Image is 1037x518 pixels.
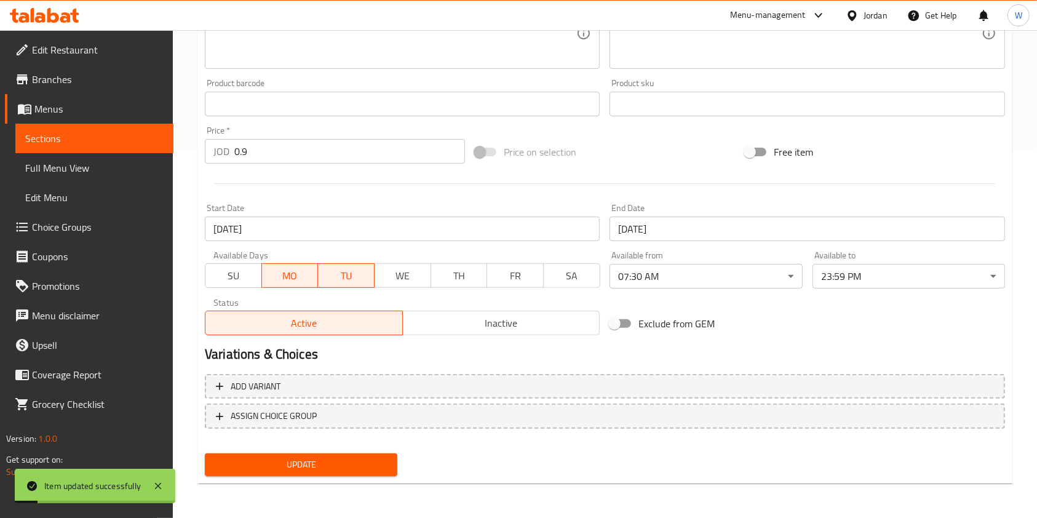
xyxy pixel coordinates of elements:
button: WE [374,263,431,288]
span: Sections [25,131,164,146]
button: Inactive [402,311,600,335]
span: Active [210,314,398,332]
button: Active [205,311,403,335]
a: Full Menu View [15,153,173,183]
button: Add variant [205,374,1005,399]
span: Add variant [231,379,280,394]
span: FR [492,267,539,285]
h2: Variations & Choices [205,345,1005,364]
a: Choice Groups [5,212,173,242]
a: Coverage Report [5,360,173,389]
a: Edit Restaurant [5,35,173,65]
span: Version: [6,431,36,447]
span: 1.0.0 [38,431,57,447]
span: Exclude from GEM [638,316,715,331]
button: TH [431,263,488,288]
span: SA [549,267,595,285]
span: TU [323,267,370,285]
a: Grocery Checklist [5,389,173,419]
button: SA [543,263,600,288]
input: Please enter price [234,139,465,164]
span: Inactive [408,314,595,332]
span: Choice Groups [32,220,164,234]
a: Menu disclaimer [5,301,173,330]
span: WE [379,267,426,285]
p: JOD [213,144,229,159]
span: Price on selection [504,145,576,159]
span: TH [436,267,483,285]
a: Menus [5,94,173,124]
span: Upsell [32,338,164,353]
span: Grocery Checklist [32,397,164,412]
a: Promotions [5,271,173,301]
span: Promotions [32,279,164,293]
span: Free item [774,145,813,159]
button: TU [318,263,375,288]
a: Support.OpsPlatform [6,464,84,480]
span: Edit Menu [25,190,164,205]
span: MO [267,267,314,285]
div: 07:30 AM [610,264,802,289]
button: SU [205,263,262,288]
span: ASSIGN CHOICE GROUP [231,408,317,424]
span: Menu disclaimer [32,308,164,323]
a: Coupons [5,242,173,271]
textarea: استمتع بمناقيش الزعتر الشهية واحصل على واحدة أخرى مجانًا! [618,4,981,63]
span: Branches [32,72,164,87]
span: W [1015,9,1022,22]
div: Item updated successfully [44,479,141,493]
button: MO [261,263,319,288]
span: Menus [34,102,164,116]
button: ASSIGN CHOICE GROUP [205,404,1005,429]
a: Branches [5,65,173,94]
span: Update [215,457,387,472]
textarea: Enjoy a delicious Zaatar Manoushe and get another one for free! [213,4,576,63]
button: FR [487,263,544,288]
a: Edit Menu [15,183,173,212]
a: Sections [15,124,173,153]
span: Get support on: [6,452,63,468]
input: Please enter product sku [610,92,1004,116]
span: Coverage Report [32,367,164,382]
span: Full Menu View [25,161,164,175]
span: Coupons [32,249,164,264]
input: Please enter product barcode [205,92,600,116]
div: 23:59 PM [813,264,1005,289]
div: Menu-management [730,8,806,23]
button: Update [205,453,397,476]
span: SU [210,267,257,285]
span: Edit Restaurant [32,42,164,57]
div: Jordan [864,9,888,22]
a: Upsell [5,330,173,360]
